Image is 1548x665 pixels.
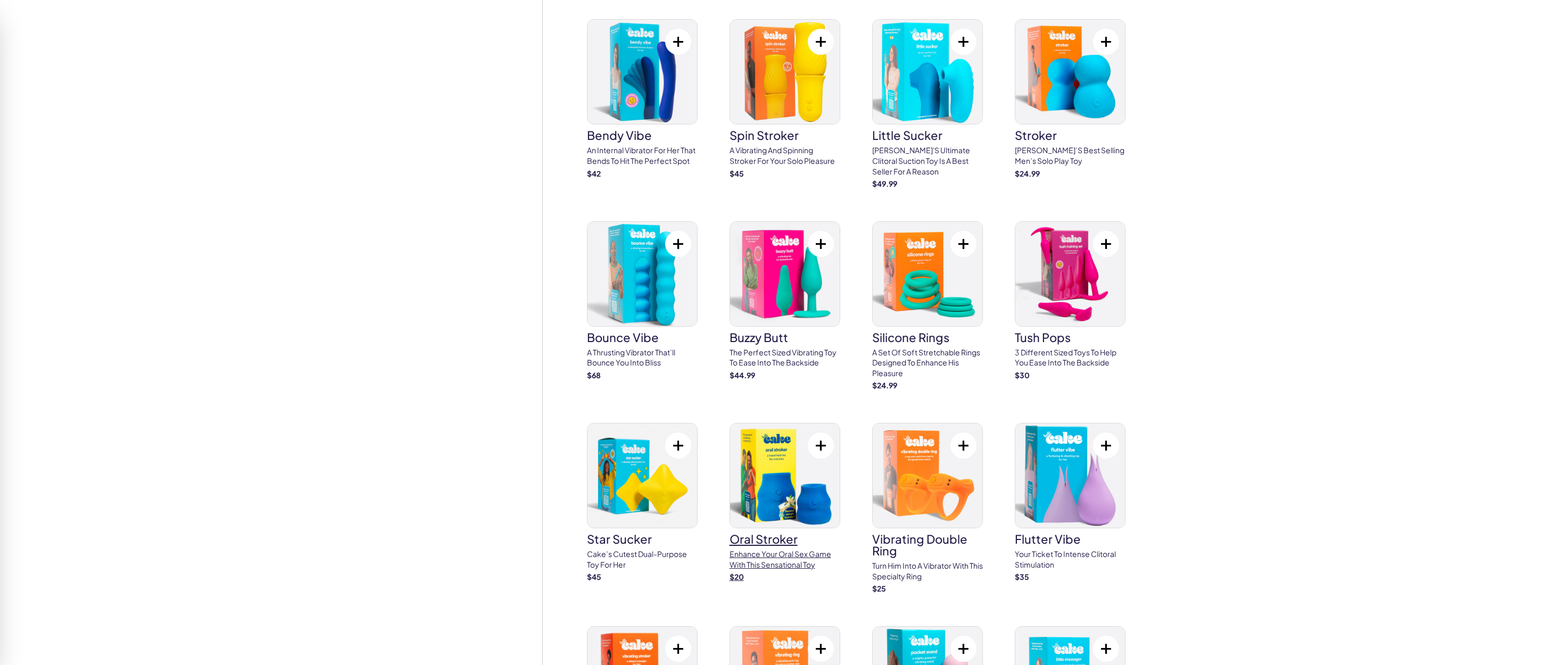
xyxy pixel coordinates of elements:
[1015,19,1125,179] a: strokerstroker[PERSON_NAME]’s best selling men’s solo play toy$24.99
[730,169,744,178] strong: $ 45
[730,572,744,581] strong: $ 20
[587,221,698,381] a: bounce vibebounce vibeA thrusting vibrator that’ll bounce you into bliss$68
[872,533,983,556] h3: vibrating double ring
[1015,370,1030,380] strong: $ 30
[872,423,983,594] a: vibrating double ringvibrating double ringTurn him into a vibrator with this specialty ring$25
[1015,423,1125,583] a: flutter vibeflutter vibeYour ticket to intense clitoral stimulation$35
[1015,533,1125,545] h3: flutter vibe
[730,222,840,326] img: buzzy butt
[872,179,897,188] strong: $ 49.99
[587,347,698,368] p: A thrusting vibrator that’ll bounce you into bliss
[587,169,601,178] strong: $ 42
[872,347,983,379] p: A set of soft stretchable rings designed to enhance his pleasure
[872,145,983,177] p: [PERSON_NAME]'s ultimate clitoral suction toy is a best seller for a reason
[872,584,886,593] strong: $ 25
[872,129,983,141] h3: little sucker
[873,423,982,528] img: vibrating double ring
[587,20,697,124] img: Bendy Vibe
[587,423,697,528] img: star sucker
[1015,169,1040,178] strong: $ 24.99
[1015,331,1125,343] h3: tush pops
[587,533,698,545] h3: star sucker
[587,572,601,581] strong: $ 45
[1015,20,1125,124] img: stroker
[730,145,840,166] p: A vibrating and spinning stroker for your solo pleasure
[587,19,698,179] a: Bendy VibeBendy VibeAn internal vibrator for her that bends to hit the perfect spot$42
[1015,129,1125,141] h3: stroker
[1015,549,1125,570] p: Your ticket to intense clitoral stimulation
[872,19,983,189] a: little suckerlittle sucker[PERSON_NAME]'s ultimate clitoral suction toy is a best seller for a re...
[730,423,840,528] img: oral stroker
[587,222,697,326] img: bounce vibe
[730,20,840,124] img: spin stroker
[587,145,698,166] p: An internal vibrator for her that bends to hit the perfect spot
[730,221,840,381] a: buzzy buttbuzzy buttThe perfect sized vibrating toy to ease into the backside$44.99
[730,19,840,179] a: spin strokerspin strokerA vibrating and spinning stroker for your solo pleasure$45
[587,549,698,570] p: Cake’s cutest dual-purpose toy for her
[872,380,897,390] strong: $ 24.99
[730,423,840,583] a: oral strokeroral strokerEnhance your oral sex game with this sensational toy$20
[730,331,840,343] h3: buzzy butt
[1015,572,1029,581] strong: $ 35
[873,20,982,124] img: little sucker
[587,423,698,583] a: star suckerstar suckerCake’s cutest dual-purpose toy for her$45
[587,129,698,141] h3: Bendy Vibe
[873,222,982,326] img: silicone rings
[872,221,983,391] a: silicone ringssilicone ringsA set of soft stretchable rings designed to enhance his pleasure$24.99
[1015,347,1125,368] p: 3 different sized toys to help you ease into the backside
[587,331,698,343] h3: bounce vibe
[1015,222,1125,326] img: tush pops
[872,561,983,581] p: Turn him into a vibrator with this specialty ring
[730,129,840,141] h3: spin stroker
[730,347,840,368] p: The perfect sized vibrating toy to ease into the backside
[730,370,755,380] strong: $ 44.99
[587,370,601,380] strong: $ 68
[1015,145,1125,166] p: [PERSON_NAME]’s best selling men’s solo play toy
[1015,221,1125,381] a: tush popstush pops3 different sized toys to help you ease into the backside$30
[872,331,983,343] h3: silicone rings
[1015,423,1125,528] img: flutter vibe
[730,549,840,570] p: Enhance your oral sex game with this sensational toy
[730,533,840,545] h3: oral stroker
